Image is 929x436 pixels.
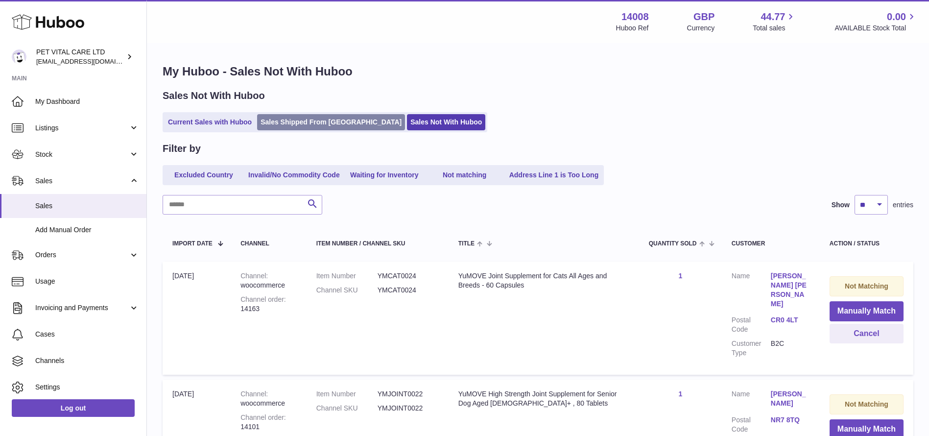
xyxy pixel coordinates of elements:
span: Usage [35,277,139,286]
a: Current Sales with Huboo [165,114,255,130]
span: Add Manual Order [35,225,139,235]
span: Cases [35,330,139,339]
h2: Sales Not With Huboo [163,89,265,102]
img: petvitalcare@gmail.com [12,49,26,64]
a: 1 [678,272,682,280]
strong: Channel [240,390,268,398]
strong: Channel [240,272,268,280]
a: CR0 4LT [771,315,810,325]
a: 1 [678,390,682,398]
button: Manually Match [830,301,904,321]
h1: My Huboo - Sales Not With Huboo [163,64,913,79]
dt: Item Number [316,271,378,281]
span: Channels [35,356,139,365]
span: Orders [35,250,129,260]
a: Invalid/No Commodity Code [245,167,343,183]
dd: B2C [771,339,810,358]
a: Address Line 1 is Too Long [506,167,602,183]
div: YuMOVE High Strength Joint Supplement for Senior Dog Aged [DEMOGRAPHIC_DATA]+ , 80 Tablets [458,389,629,408]
dt: Channel SKU [316,286,378,295]
span: 44.77 [761,10,785,24]
div: 14163 [240,295,297,314]
dt: Name [732,389,771,411]
span: AVAILABLE Stock Total [834,24,917,33]
strong: Not Matching [845,400,888,408]
td: [DATE] [163,262,231,375]
div: Currency [687,24,715,33]
span: Title [458,241,475,247]
span: Listings [35,123,129,133]
span: Settings [35,383,139,392]
span: Quantity Sold [649,241,697,247]
div: 14101 [240,413,297,432]
a: NR7 8TQ [771,415,810,425]
a: 0.00 AVAILABLE Stock Total [834,10,917,33]
dt: Customer Type [732,339,771,358]
dt: Item Number [316,389,378,399]
h2: Filter by [163,142,201,155]
a: [PERSON_NAME] [771,389,810,408]
a: Sales Not With Huboo [407,114,485,130]
div: Item Number / Channel SKU [316,241,439,247]
span: Sales [35,176,129,186]
dt: Name [732,271,771,311]
dd: YMJOINT0022 [378,404,439,413]
dd: YMCAT0024 [378,271,439,281]
div: Channel [240,241,297,247]
a: Log out [12,399,135,417]
div: Huboo Ref [616,24,649,33]
strong: Not Matching [845,282,888,290]
div: YuMOVE Joint Supplement for Cats All Ages and Breeds - 60 Capsules [458,271,629,290]
strong: Channel order [240,413,286,421]
dt: Channel SKU [316,404,378,413]
a: Sales Shipped From [GEOGRAPHIC_DATA] [257,114,405,130]
label: Show [832,200,850,210]
span: Invoicing and Payments [35,303,129,313]
dt: Postal Code [732,315,771,334]
span: [EMAIL_ADDRESS][DOMAIN_NAME] [36,57,144,65]
dd: YMJOINT0022 [378,389,439,399]
span: entries [893,200,913,210]
a: [PERSON_NAME] [PERSON_NAME] [771,271,810,309]
strong: Channel order [240,295,286,303]
span: Import date [172,241,213,247]
div: woocommerce [240,271,297,290]
button: Cancel [830,324,904,344]
a: Waiting for Inventory [345,167,424,183]
div: PET VITAL CARE LTD [36,48,124,66]
a: 44.77 Total sales [753,10,796,33]
a: Excluded Country [165,167,243,183]
dt: Postal Code [732,415,771,434]
div: Action / Status [830,241,904,247]
div: Customer [732,241,810,247]
div: woocommerce [240,389,297,408]
span: My Dashboard [35,97,139,106]
strong: GBP [693,10,715,24]
span: Stock [35,150,129,159]
span: 0.00 [887,10,906,24]
span: Sales [35,201,139,211]
a: Not matching [426,167,504,183]
span: Total sales [753,24,796,33]
dd: YMCAT0024 [378,286,439,295]
strong: 14008 [621,10,649,24]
